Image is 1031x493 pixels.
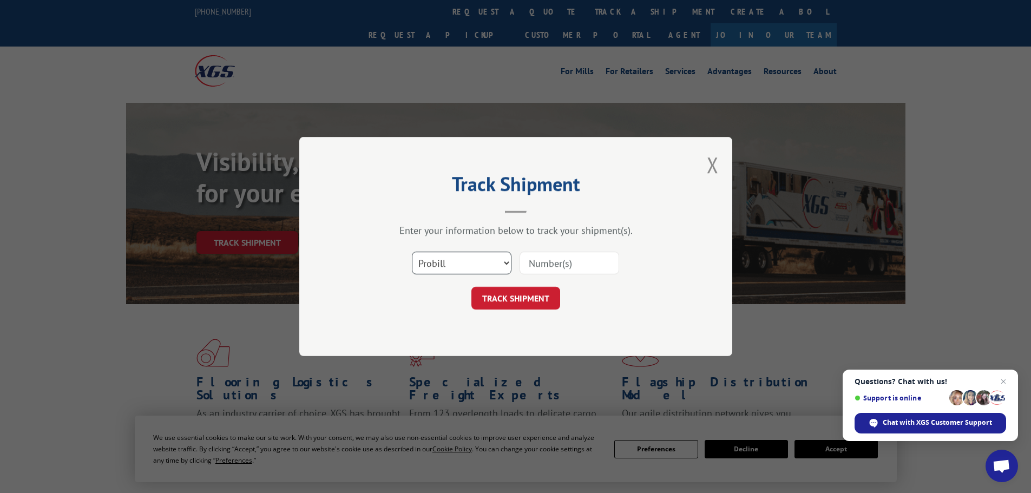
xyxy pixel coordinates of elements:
[520,252,619,274] input: Number(s)
[855,413,1006,433] div: Chat with XGS Customer Support
[353,224,678,236] div: Enter your information below to track your shipment(s).
[855,377,1006,386] span: Questions? Chat with us!
[471,287,560,310] button: TRACK SHIPMENT
[707,150,719,179] button: Close modal
[883,418,992,428] span: Chat with XGS Customer Support
[353,176,678,197] h2: Track Shipment
[855,394,945,402] span: Support is online
[997,375,1010,388] span: Close chat
[986,450,1018,482] div: Open chat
